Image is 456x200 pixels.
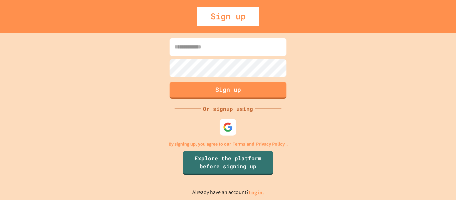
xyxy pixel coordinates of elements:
div: Or signup using [201,105,255,113]
img: google-icon.svg [223,122,233,132]
a: Explore the platform before signing up [183,151,273,175]
p: Already have an account? [192,188,264,197]
a: Privacy Policy [256,141,285,148]
div: Sign up [197,7,259,26]
p: By signing up, you agree to our and . [169,141,288,148]
a: Log in. [249,189,264,196]
button: Sign up [170,82,286,99]
a: Terms [233,141,245,148]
